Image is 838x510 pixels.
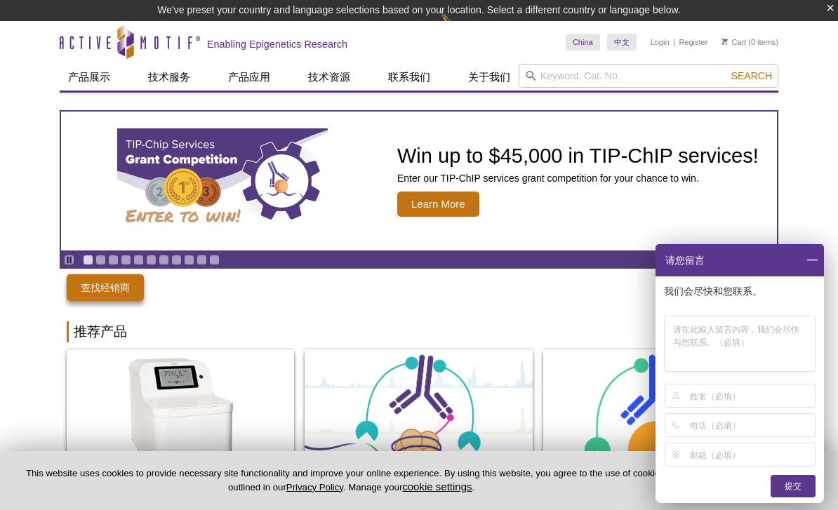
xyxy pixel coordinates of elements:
[83,255,93,265] a: Go to slide 1
[61,112,777,250] article: TIP-ChIP Services Grant Competition
[61,112,777,250] a: TIP-ChIP Services Grant Competition Win up to $45,000 in TIP-ChIP services! Enter our TIP-ChIP se...
[95,255,106,265] a: Go to slide 2
[184,255,194,265] a: Go to slide 9
[133,255,144,265] a: Go to slide 5
[286,482,343,492] a: Privacy Policy
[690,384,813,407] input: 姓名（必填）
[566,34,600,51] a: China
[146,255,157,265] a: Go to slide 6
[651,37,670,47] a: Login
[209,255,220,265] a: Go to slide 11
[140,64,199,90] a: 技术服务
[207,38,347,51] h2: Enabling Epigenetics Research
[721,34,778,51] li: (0 items)
[60,64,119,90] a: 产品展示
[664,285,818,297] p: 我们会尽快和您联系。
[171,255,182,265] a: Go to slide 8
[397,192,479,217] span: Learn More
[64,255,74,265] a: Toggle autoplay
[300,64,359,90] a: 技术资源
[121,255,131,265] a: Go to slide 4
[731,70,772,81] span: Search
[117,128,328,234] img: TIP-ChIP Services Grant Competition
[771,475,816,497] div: 提交
[67,321,771,342] h2: 推荐产品
[607,34,637,51] a: 中文
[721,37,746,47] a: Cart
[673,34,675,51] li: |
[108,255,119,265] a: Go to slide 3
[441,11,478,43] img: Change Here
[380,64,439,90] a: 联系我们
[721,38,728,45] img: Your Cart
[67,274,144,301] a: 查找经销商
[197,255,207,265] a: Go to slide 10
[543,349,771,488] img: ChIC/CUT&RUN Assay Kit
[220,64,279,90] a: 产品应用
[519,64,778,88] input: Keyword, Cat. No.
[67,349,294,487] img: PIXUL Multi-Sample Sonicator
[690,414,813,436] input: 电话（必填）
[690,443,813,466] input: 邮箱（必填）
[460,64,519,90] a: 关于我们
[159,255,169,265] a: Go to slide 7
[727,69,776,82] button: Search
[679,37,707,47] a: Register
[397,145,759,166] h2: Win up to $45,000 in TIP-ChIP services!
[22,467,680,494] p: This website uses cookies to provide necessary site functionality and improve your online experie...
[397,172,759,184] p: Enter our TIP-ChIP services grant competition for your chance to win.
[305,349,532,488] img: CUT&Tag试剂盒添新品！
[402,481,472,492] button: cookie settings
[664,244,705,276] span: 请您留言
